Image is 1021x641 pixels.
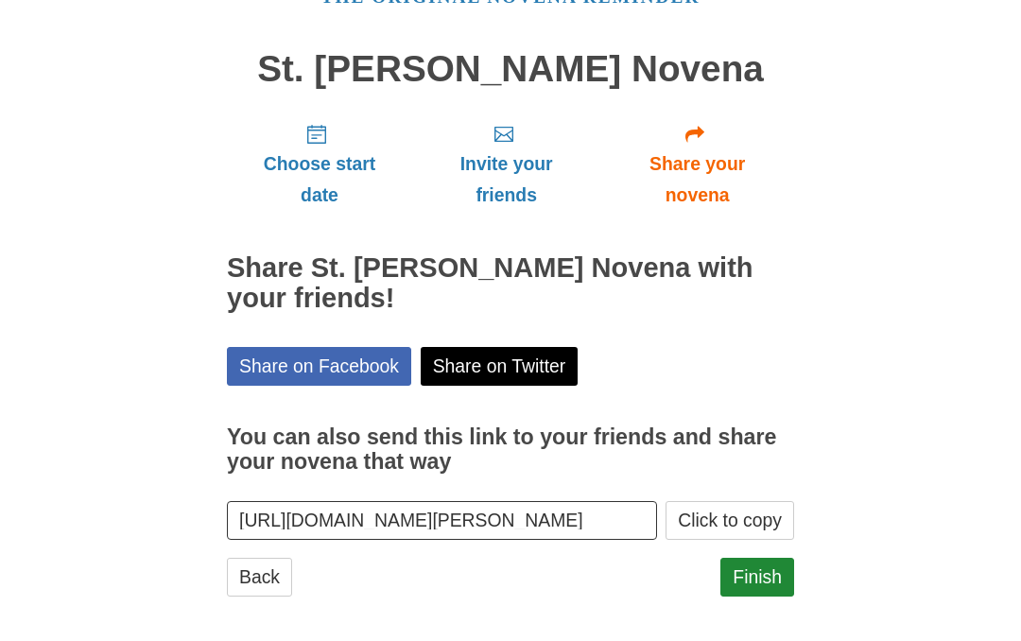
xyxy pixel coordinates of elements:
[227,253,794,314] h2: Share St. [PERSON_NAME] Novena with your friends!
[431,148,581,211] span: Invite your friends
[246,148,393,211] span: Choose start date
[600,108,794,220] a: Share your novena
[227,425,794,474] h3: You can also send this link to your friends and share your novena that way
[666,501,794,540] button: Click to copy
[227,558,292,597] a: Back
[421,347,579,386] a: Share on Twitter
[412,108,600,220] a: Invite your friends
[227,49,794,90] h1: St. [PERSON_NAME] Novena
[227,347,411,386] a: Share on Facebook
[720,558,794,597] a: Finish
[619,148,775,211] span: Share your novena
[227,108,412,220] a: Choose start date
